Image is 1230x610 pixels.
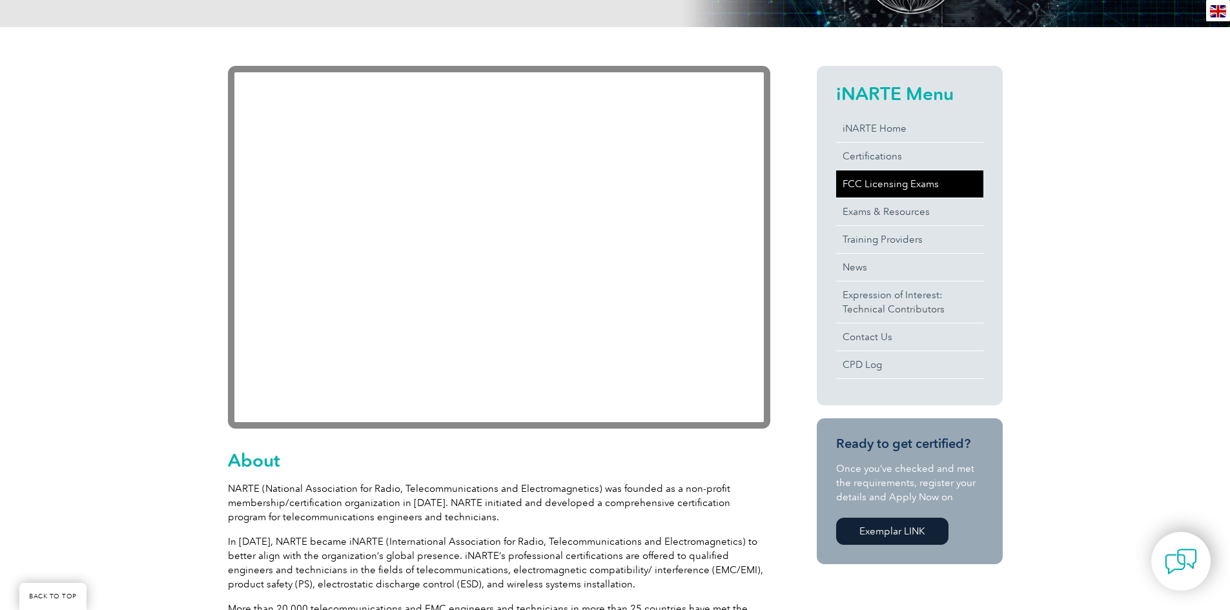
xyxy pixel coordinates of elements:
[836,198,983,225] a: Exams & Resources
[836,170,983,198] a: FCC Licensing Exams
[836,518,948,545] a: Exemplar LINK
[1210,5,1226,17] img: en
[836,462,983,504] p: Once you’ve checked and met the requirements, register your details and Apply Now on
[836,436,983,452] h3: Ready to get certified?
[836,83,983,104] h2: iNARTE Menu
[228,534,770,591] p: In [DATE], NARTE became iNARTE (International Association for Radio, Telecommunications and Elect...
[228,482,770,524] p: NARTE (National Association for Radio, Telecommunications and Electromagnetics) was founded as a ...
[836,351,983,378] a: CPD Log
[836,254,983,281] a: News
[836,143,983,170] a: Certifications
[836,115,983,142] a: iNARTE Home
[228,66,770,429] iframe: YouTube video player
[836,226,983,253] a: Training Providers
[836,281,983,323] a: Expression of Interest:Technical Contributors
[19,583,87,610] a: BACK TO TOP
[836,323,983,351] a: Contact Us
[1165,545,1197,578] img: contact-chat.png
[228,450,770,471] h2: About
